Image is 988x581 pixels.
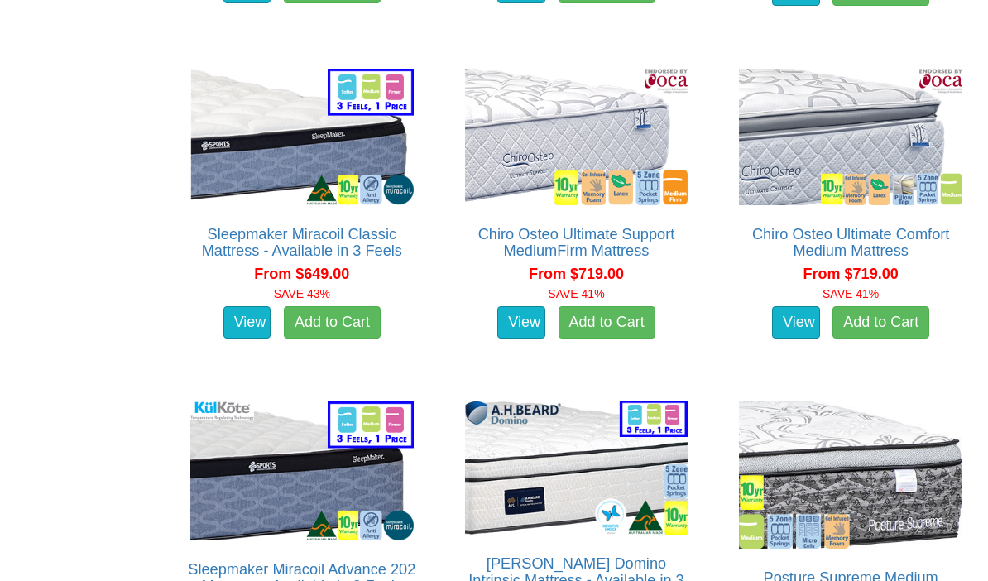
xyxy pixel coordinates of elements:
a: View [497,306,545,339]
font: SAVE 41% [548,287,604,300]
a: View [772,306,820,339]
a: View [223,306,271,339]
a: Sleepmaker Miracoil Classic Mattress - Available in 3 Feels [202,226,402,259]
font: SAVE 41% [823,287,879,300]
span: From $719.00 [529,266,624,282]
span: From $719.00 [803,266,899,282]
img: A.H Beard Domino Intrinsic Mattress - Available in 3 Feels [461,397,693,540]
a: Add to Cart [559,306,655,339]
span: From $649.00 [254,266,349,282]
img: Sleepmaker Miracoil Classic Mattress - Available in 3 Feels [186,65,418,209]
a: Chiro Osteo Ultimate Comfort Medium Mattress [752,226,950,259]
a: Add to Cart [284,306,381,339]
img: Chiro Osteo Ultimate Support MediumFirm Mattress [461,65,693,209]
img: Posture Supreme Medium Mattress with Pillow Top [735,397,966,554]
img: Chiro Osteo Ultimate Comfort Medium Mattress [735,65,966,209]
img: Sleepmaker Miracoil Advance 202 Mattress - Available in 3 Feels [186,397,418,545]
a: Chiro Osteo Ultimate Support MediumFirm Mattress [478,226,675,259]
font: SAVE 43% [274,287,330,300]
a: Add to Cart [832,306,929,339]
